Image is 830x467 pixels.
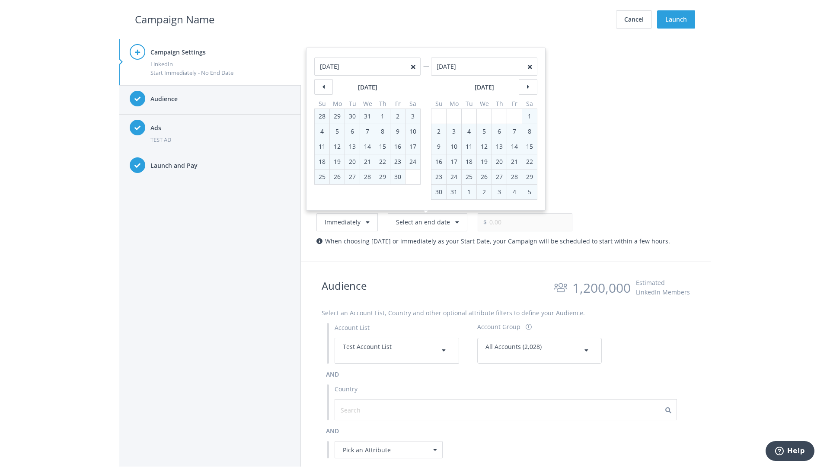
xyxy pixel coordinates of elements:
div: 3 [407,109,418,124]
div: 1,200,000 [572,278,631,298]
div: 3 [448,124,460,139]
div: Test Account List [343,342,451,359]
span: Test Account List [343,342,392,351]
th: We [360,99,375,109]
div: 12 [330,139,345,154]
div: 6 [494,124,505,139]
div: 31 [360,109,375,124]
div: 5 [524,185,535,199]
div: 24 [405,154,420,169]
div: 30 [431,185,446,199]
div: 17 [447,154,461,169]
div: 28 [315,109,329,124]
div: 11 [315,139,329,154]
div: LinkedIn [150,60,290,68]
div: Account Group [477,322,520,332]
div: 21 [360,154,375,169]
h2: Audience [322,278,367,298]
caption: [DATE] [431,83,537,92]
th: Fr [507,99,522,109]
div: 26 [477,170,492,184]
th: Th [492,99,507,109]
div: 23 [390,154,405,169]
div: 11 [462,139,476,154]
h2: Campaign Name [135,11,214,28]
div: 30 [390,170,405,184]
div: TEST AD [150,135,290,144]
label: Select an Account List, Country and other optional attribute filters to define your Audience. [322,308,585,318]
span: and [326,427,339,435]
div: All Accounts (2,028) [485,342,594,359]
div: 20 [492,154,507,169]
div: 2 [392,109,403,124]
div: 14 [507,139,522,154]
div: 18 [462,154,476,169]
div: 4 [463,124,475,139]
th: We [477,99,492,109]
div: 23 [431,170,446,184]
div: 17 [405,139,420,154]
div: 8 [524,124,535,139]
div: 16 [431,154,446,169]
div: 4 [509,185,520,199]
div: 27 [492,170,507,184]
div: Pick an Attribute [335,441,443,458]
div: 2 [433,124,444,139]
div: Estimated LinkedIn Members [636,278,690,297]
label: Country [335,384,358,394]
th: Mo [447,99,462,109]
button: Cancel [616,10,652,29]
div: 15 [375,139,390,154]
div: 22 [375,154,390,169]
div: 24 [447,170,461,184]
div: 1 [377,109,388,124]
div: 22 [522,154,537,169]
div: 13 [492,139,507,154]
div: 29 [375,170,390,184]
button: Select an end date [388,213,467,231]
div: 14 [360,139,375,154]
button: close [411,64,415,70]
div: 10 [447,139,461,154]
button: Launch [657,10,695,29]
div: 31 [447,185,461,199]
div: 20 [345,154,360,169]
h4: Ads [150,123,290,133]
div: 28 [507,170,522,184]
div: 8 [377,124,388,139]
div: 4 [316,124,328,139]
div: 15 [522,139,537,154]
div: 7 [509,124,520,139]
div: 21 [507,154,522,169]
th: Su [315,99,330,109]
div: 19 [477,154,492,169]
div: 5 [479,124,490,139]
div: 25 [462,170,476,184]
caption: [DATE] [314,83,421,92]
h4: Audience [150,94,290,104]
div: 13 [345,139,360,154]
div: 9 [433,139,444,154]
div: 3 [494,185,505,199]
th: Tu [462,99,477,109]
h4: Launch and Pay [150,161,290,170]
div: 2 [479,185,490,199]
th: Th [375,99,390,109]
span: and [326,370,339,378]
div: 5 [332,124,343,139]
div: 18 [315,154,329,169]
div: 28 [360,170,375,184]
div: 1 [524,109,535,124]
div: When choosing [DATE] or immediately as your Start Date, your Campaign will be scheduled to start ... [316,237,695,246]
button: Immediately [316,213,378,231]
th: Fr [390,99,405,109]
div: 30 [345,109,360,124]
button: close [528,64,532,70]
th: Tu [345,99,360,109]
div: 9 [392,124,403,139]
input: Search [341,405,418,415]
div: 26 [330,170,345,184]
th: Sa [522,99,537,109]
h4: Campaign Settings [150,48,290,57]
